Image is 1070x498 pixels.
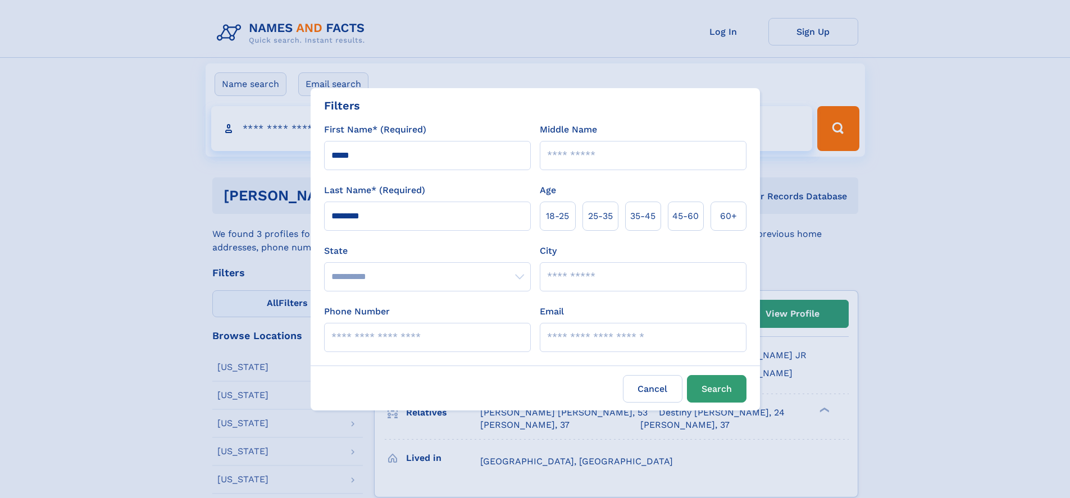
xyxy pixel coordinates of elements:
div: Filters [324,97,360,114]
button: Search [687,375,746,403]
span: 35‑45 [630,209,655,223]
label: Cancel [623,375,682,403]
label: Phone Number [324,305,390,318]
span: 45‑60 [672,209,699,223]
label: Email [540,305,564,318]
span: 60+ [720,209,737,223]
label: Age [540,184,556,197]
span: 18‑25 [546,209,569,223]
label: Last Name* (Required) [324,184,425,197]
label: City [540,244,557,258]
span: 25‑35 [588,209,613,223]
label: Middle Name [540,123,597,136]
label: State [324,244,531,258]
label: First Name* (Required) [324,123,426,136]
